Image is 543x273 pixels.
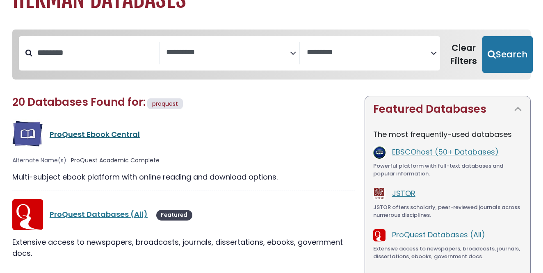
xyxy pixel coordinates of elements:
[12,95,146,109] span: 20 Databases Found for:
[156,210,192,221] span: Featured
[373,129,522,140] p: The most frequently-used databases
[32,46,159,59] input: Search database by title or keyword
[12,237,355,259] div: Extensive access to newspapers, broadcasts, journals, dissertations, ebooks, government docs.
[445,36,482,73] button: Clear Filters
[392,230,485,240] a: ProQuest Databases (All)
[373,203,522,219] div: JSTOR offers scholarly, peer-reviewed journals across numerous disciplines.
[373,245,522,261] div: Extensive access to newspapers, broadcasts, journals, dissertations, ebooks, government docs.
[392,188,415,198] a: JSTOR
[373,162,522,178] div: Powerful platform with full-text databases and popular information.
[152,100,178,108] span: proquest
[12,171,355,182] div: Multi-subject ebook platform with online reading and download options.
[71,156,160,165] span: ProQuest Academic Complete
[50,129,140,139] a: ProQuest Ebook Central
[12,30,531,80] nav: Search filters
[166,48,290,57] textarea: Search
[307,48,431,57] textarea: Search
[365,96,530,122] button: Featured Databases
[12,156,68,165] span: Alternate Name(s):
[482,36,533,73] button: Submit for Search Results
[392,147,499,157] a: EBSCOhost (50+ Databases)
[50,209,148,219] a: ProQuest Databases (All)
